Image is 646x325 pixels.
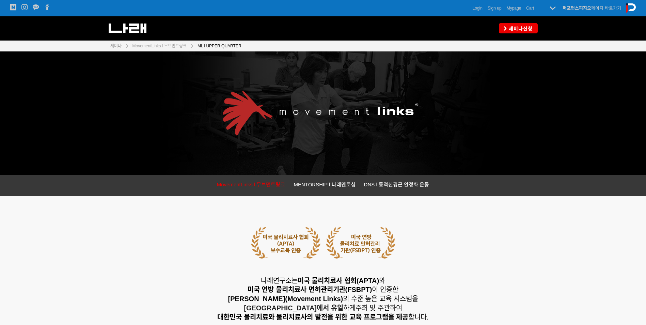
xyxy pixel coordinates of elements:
a: Cart [526,5,534,12]
span: 나래연구소는 와 [261,277,385,284]
span: 합니다. [217,313,428,321]
a: Mypage [507,5,521,12]
span: 세미나 [110,44,122,48]
span: 하게 [228,286,418,311]
span: ML l UPPER QUARTER [198,44,241,48]
a: MovementLinks l 무브먼트링크 [217,180,285,191]
strong: 미국 연방 물리치료사 면허관리기관(FSBPT) [248,286,372,293]
strong: [GEOGRAPHIC_DATA]에서 유일 [244,304,343,312]
a: 세미나신청 [499,23,538,33]
span: 이 인증한 [248,286,398,293]
span: 주최 및 주관하여 [356,304,402,312]
strong: 미국 물리치료사 협회(APTA) [298,277,379,284]
span: MovementLinks l 무브먼트링크 [132,44,187,48]
strong: 퍼포먼스피지오 [563,5,591,11]
a: MovementLinks l 무브먼트링크 [129,43,187,49]
a: 퍼포먼스피지오페이지 바로가기 [563,5,621,11]
a: MENTORSHIP l 나래멘토십 [294,180,355,191]
img: 5cb643d1b3402.png [251,227,395,259]
a: 세미나 [110,43,122,49]
strong: [PERSON_NAME](Movement Links) [228,295,343,303]
a: DNS l 동적신경근 안정화 운동 [364,180,429,191]
span: 세미나신청 [507,25,533,32]
span: DNS l 동적신경근 안정화 운동 [364,182,429,187]
a: Sign up [488,5,502,12]
span: MENTORSHIP l 나래멘토십 [294,182,355,187]
span: 의 수준 높은 교육 시스템을 [228,295,418,303]
a: Login [473,5,483,12]
span: MovementLinks l 무브먼트링크 [217,182,285,187]
a: ML l UPPER QUARTER [194,43,241,49]
strong: 대한민국 물리치료와 물리치료사의 발전을 위한 교육 프로그램을 제공 [217,313,408,321]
